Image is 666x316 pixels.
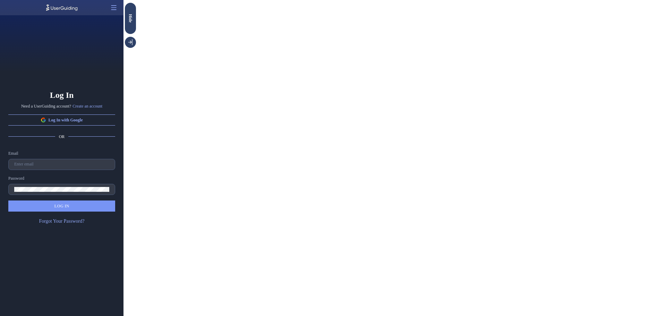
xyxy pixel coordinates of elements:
[72,103,102,109] a: Create an account
[14,162,109,167] input: Enter email
[59,134,65,139] span: OR
[48,117,83,123] span: Log In with Google
[21,103,71,109] span: Need a UserGuiding account?
[8,114,115,126] button: Log In with Google
[54,203,69,209] span: LOG IN
[39,217,85,225] a: Forgot Your Password?
[50,89,74,101] span: Log In
[8,176,24,181] div: Password
[8,151,18,156] div: Email
[8,200,115,212] button: LOG IN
